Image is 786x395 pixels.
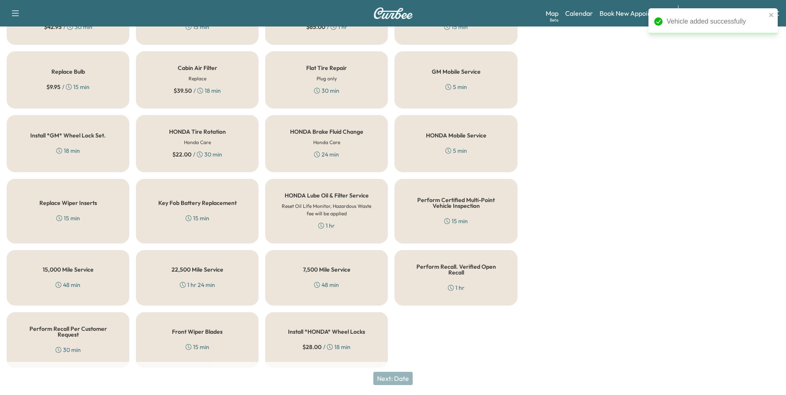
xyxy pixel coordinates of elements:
[432,69,481,75] h5: GM Mobile Service
[189,75,206,82] h6: Replace
[169,129,226,135] h5: HONDA Tire Rotation
[302,343,322,351] span: $ 28.00
[565,8,593,18] a: Calendar
[314,87,339,95] div: 30 min
[373,7,413,19] img: Curbee Logo
[46,83,89,91] div: / 15 min
[306,65,347,71] h5: Flat Tire Repair
[172,329,222,335] h5: Front Wiper Blades
[56,214,80,222] div: 15 min
[445,83,467,91] div: 5 min
[313,139,340,146] h6: Honda Care
[44,23,62,31] span: $ 42.95
[546,8,559,18] a: MapBeta
[288,329,365,335] h5: Install *HONDA* Wheel Locks
[317,75,337,82] h6: Plug only
[408,264,503,275] h5: Perform Recall. Verified Open Recall
[56,147,80,155] div: 18 min
[769,12,774,18] button: close
[445,147,467,155] div: 5 min
[56,281,80,289] div: 48 min
[290,129,363,135] h5: HONDA Brake Fluid Change
[30,132,106,138] h5: Install *GM* Wheel Lock Set.
[180,281,215,289] div: 1 hr 24 min
[550,17,559,23] div: Beta
[306,23,347,31] div: / 1 hr
[174,87,192,95] span: $ 39.50
[408,197,503,209] h5: Perform Certified Multi-Point Vehicle Inspection
[186,343,209,351] div: 15 min
[600,8,670,18] a: Book New Appointment
[46,83,60,91] span: $ 9.95
[186,23,209,31] div: 15 min
[44,23,92,31] div: / 30 min
[279,202,374,217] h6: Reset Oil Life Monitor, Hazardous Waste fee will be applied
[303,267,351,272] h5: 7,500 Mile Service
[314,281,339,289] div: 48 min
[172,150,191,159] span: $ 22.00
[20,326,116,337] h5: Perform Recall Per Customer Request
[285,193,369,198] h5: HONDA Lube Oil & Filter Service
[302,343,351,351] div: / 18 min
[444,217,468,225] div: 15 min
[314,150,339,159] div: 24 min
[39,200,97,206] h5: Replace Wiper Inserts
[186,214,209,222] div: 15 min
[426,132,486,138] h5: HONDA Mobile Service
[172,150,222,159] div: / 30 min
[158,200,237,206] h5: Key Fob Battery Replacement
[43,267,94,272] h5: 15,000 Mile Service
[172,267,223,272] h5: 22,500 Mile Service
[184,139,211,146] h6: Honda Care
[448,284,464,292] div: 1 hr
[51,69,85,75] h5: Replace Bulb
[444,23,468,31] div: 15 min
[178,65,217,71] h5: Cabin Air Filter
[174,87,221,95] div: / 18 min
[56,346,81,354] div: 30 min
[667,17,766,26] div: Vehicle added successfully
[318,222,335,230] div: 1 hr
[306,23,325,31] span: $ 65.00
